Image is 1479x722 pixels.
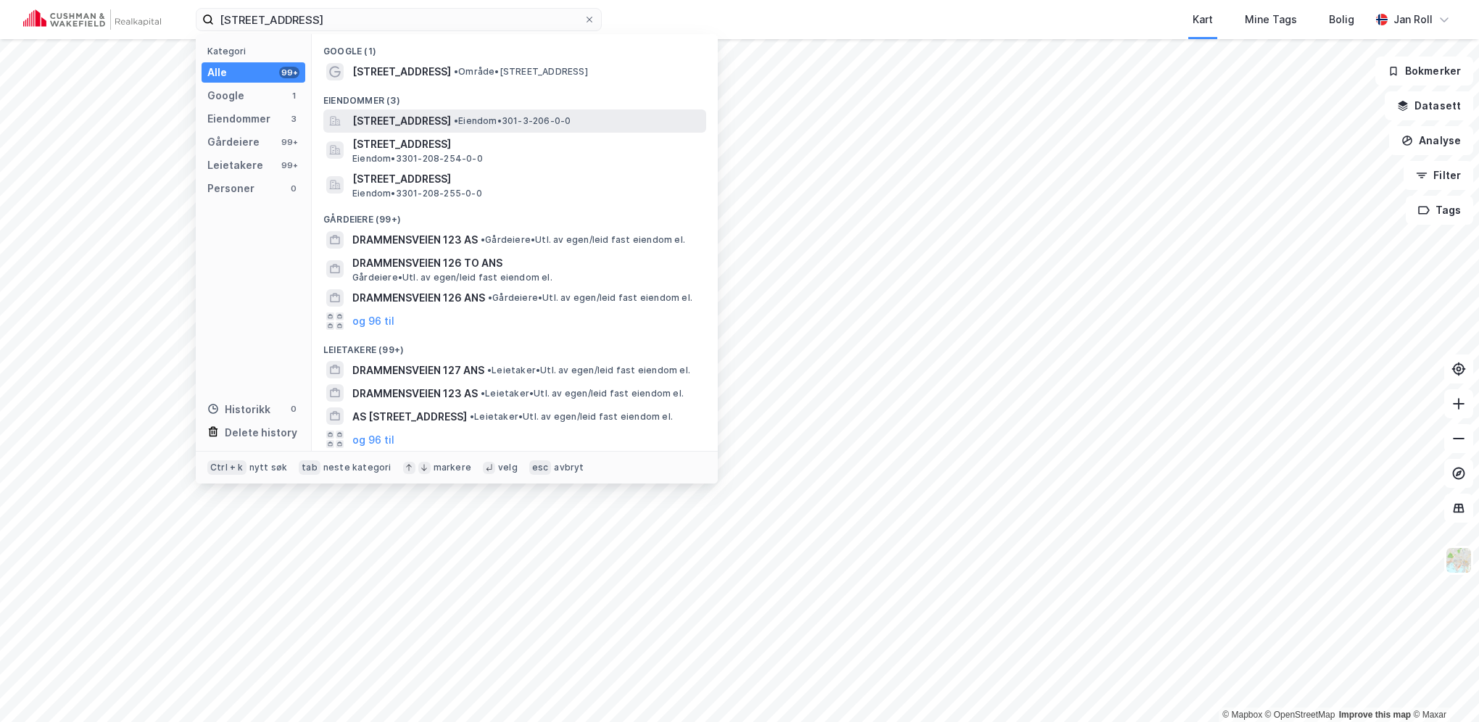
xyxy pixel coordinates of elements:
span: • [481,234,485,245]
div: Jan Roll [1393,11,1433,28]
div: Eiendommer (3) [312,83,718,109]
span: [STREET_ADDRESS] [352,63,451,80]
span: • [470,411,474,422]
button: Datasett [1385,91,1473,120]
iframe: Chat Widget [1406,652,1479,722]
div: Kart [1193,11,1213,28]
div: Google [207,87,244,104]
div: tab [299,460,320,475]
span: DRAMMENSVEIEN 123 AS [352,231,478,249]
span: DRAMMENSVEIEN 123 AS [352,385,478,402]
span: DRAMMENSVEIEN 126 TO ANS [352,254,700,272]
button: og 96 til [352,312,394,330]
div: Bolig [1329,11,1354,28]
div: 0 [288,183,299,194]
span: • [487,365,492,375]
div: Leietakere [207,157,263,174]
div: nytt søk [249,462,288,473]
div: 99+ [279,67,299,78]
button: Filter [1404,161,1473,190]
div: 99+ [279,159,299,171]
span: DRAMMENSVEIEN 127 ANS [352,362,484,379]
div: Mine Tags [1245,11,1297,28]
span: DRAMMENSVEIEN 126 ANS [352,289,485,307]
div: Gårdeiere [207,133,260,151]
div: Alle [207,64,227,81]
div: velg [498,462,518,473]
div: 1 [288,90,299,101]
a: OpenStreetMap [1265,710,1335,720]
span: Leietaker • Utl. av egen/leid fast eiendom el. [487,365,690,376]
button: Tags [1406,196,1473,225]
div: 0 [288,403,299,415]
span: Område • [STREET_ADDRESS] [454,66,588,78]
span: Gårdeiere • Utl. av egen/leid fast eiendom el. [488,292,692,304]
div: Eiendommer [207,110,270,128]
button: og 96 til [352,431,394,448]
span: • [481,388,485,399]
div: esc [529,460,552,475]
a: Improve this map [1339,710,1411,720]
span: [STREET_ADDRESS] [352,136,700,153]
span: Leietaker • Utl. av egen/leid fast eiendom el. [470,411,673,423]
div: Gårdeiere (99+) [312,202,718,228]
span: Eiendom • 301-3-206-0-0 [454,115,571,127]
img: Z [1445,547,1472,574]
button: Analyse [1389,126,1473,155]
span: Eiendom • 3301-208-255-0-0 [352,188,482,199]
span: • [454,115,458,126]
div: 99+ [279,136,299,148]
span: • [488,292,492,303]
div: Ctrl + k [207,460,246,475]
div: avbryt [554,462,584,473]
div: Kontrollprogram for chat [1406,652,1479,722]
span: • [454,66,458,77]
img: cushman-wakefield-realkapital-logo.202ea83816669bd177139c58696a8fa1.svg [23,9,161,30]
div: Google (1) [312,34,718,60]
span: [STREET_ADDRESS] [352,170,700,188]
div: Historikk [207,401,270,418]
div: neste kategori [323,462,391,473]
div: Delete history [225,424,297,441]
div: markere [434,462,471,473]
span: Eiendom • 3301-208-254-0-0 [352,153,483,165]
input: Søk på adresse, matrikkel, gårdeiere, leietakere eller personer [214,9,584,30]
span: [STREET_ADDRESS] [352,112,451,130]
div: Leietakere (99+) [312,333,718,359]
div: Kategori [207,46,305,57]
span: Leietaker • Utl. av egen/leid fast eiendom el. [481,388,684,399]
span: Gårdeiere • Utl. av egen/leid fast eiendom el. [481,234,685,246]
span: Gårdeiere • Utl. av egen/leid fast eiendom el. [352,272,552,283]
button: Bokmerker [1375,57,1473,86]
a: Mapbox [1222,710,1262,720]
div: 3 [288,113,299,125]
span: AS [STREET_ADDRESS] [352,408,467,426]
div: Personer [207,180,254,197]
